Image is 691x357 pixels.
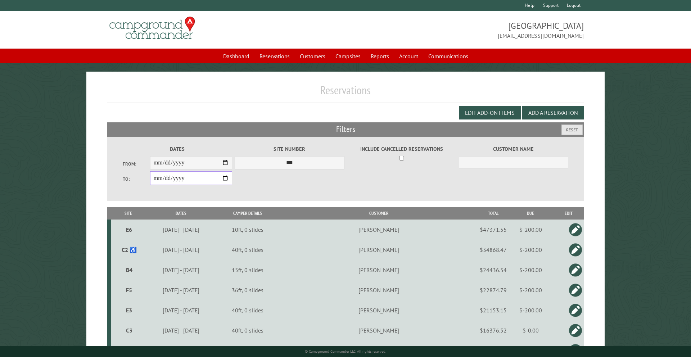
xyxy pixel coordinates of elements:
[295,49,330,63] a: Customers
[279,207,479,220] th: Customer
[522,106,584,119] button: Add a Reservation
[561,125,583,135] button: Reset
[147,246,216,253] div: [DATE] - [DATE]
[508,300,554,320] td: $-200.00
[508,240,554,260] td: $-200.00
[147,226,216,233] div: [DATE] - [DATE]
[111,207,146,220] th: Site
[479,207,508,220] th: Total
[508,280,554,300] td: $-200.00
[479,280,508,300] td: $22874.79
[345,20,584,40] span: [GEOGRAPHIC_DATA] [EMAIL_ADDRESS][DOMAIN_NAME]
[508,220,554,240] td: $-200.00
[147,266,216,274] div: [DATE] - [DATE]
[217,207,279,220] th: Camper Details
[217,220,279,240] td: 10ft, 0 slides
[114,266,145,274] div: B4
[554,207,584,220] th: Edit
[479,300,508,320] td: $21153.15
[147,286,216,294] div: [DATE] - [DATE]
[459,145,569,153] label: Customer Name
[279,280,479,300] td: [PERSON_NAME]
[107,83,584,103] h1: Reservations
[235,145,344,153] label: Site Number
[479,320,508,340] td: $16376.52
[255,49,294,63] a: Reservations
[279,240,479,260] td: [PERSON_NAME]
[366,49,393,63] a: Reports
[217,280,279,300] td: 36ft, 0 slides
[147,307,216,314] div: [DATE] - [DATE]
[459,106,521,119] button: Edit Add-on Items
[107,14,197,42] img: Campground Commander
[123,161,150,167] label: From:
[217,300,279,320] td: 40ft, 0 slides
[123,145,232,153] label: Dates
[219,49,254,63] a: Dashboard
[146,207,217,220] th: Dates
[279,220,479,240] td: [PERSON_NAME]
[424,49,473,63] a: Communications
[114,226,145,233] div: E6
[217,320,279,340] td: 40ft, 0 slides
[331,49,365,63] a: Campsites
[508,207,554,220] th: Due
[217,240,279,260] td: 40ft, 0 slides
[479,220,508,240] td: $47371.55
[279,320,479,340] td: [PERSON_NAME]
[305,349,386,354] small: © Campground Commander LLC. All rights reserved.
[279,300,479,320] td: [PERSON_NAME]
[107,122,584,136] h2: Filters
[479,260,508,280] td: $24436.54
[508,320,554,340] td: $-0.00
[123,176,150,182] label: To:
[147,327,216,334] div: [DATE] - [DATE]
[508,260,554,280] td: $-200.00
[114,327,145,334] div: C3
[347,145,456,153] label: Include Cancelled Reservations
[279,260,479,280] td: [PERSON_NAME]
[114,307,145,314] div: E3
[114,246,145,253] div: C2 ♿
[217,260,279,280] td: 15ft, 0 slides
[479,240,508,260] td: $34868.47
[114,286,145,294] div: F5
[395,49,423,63] a: Account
